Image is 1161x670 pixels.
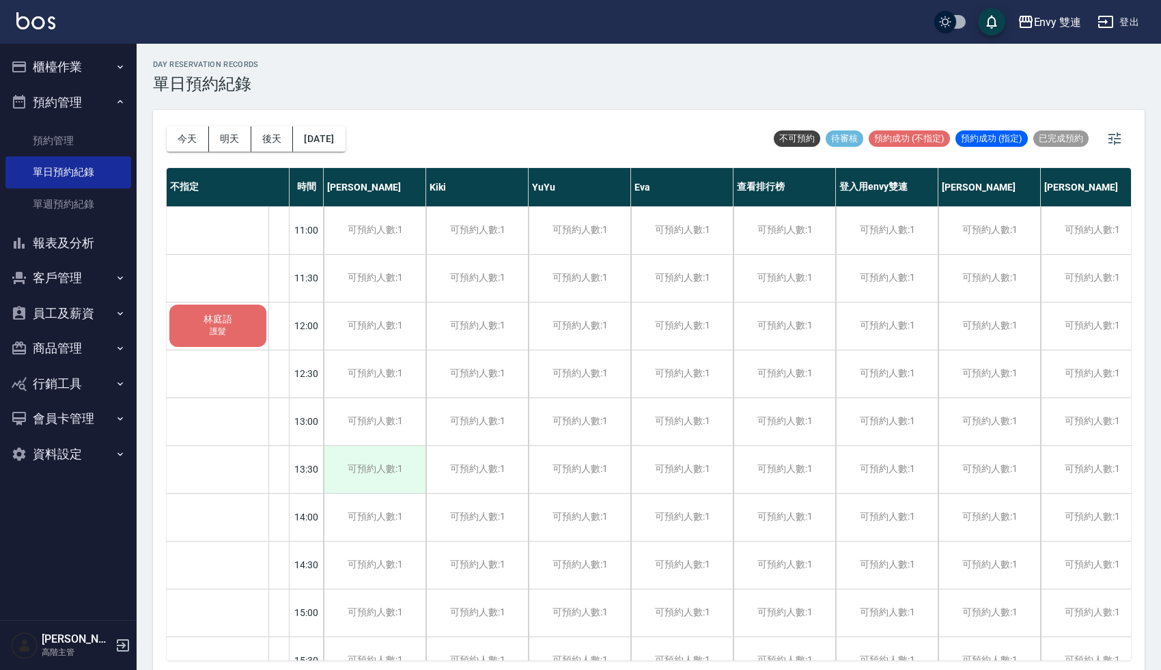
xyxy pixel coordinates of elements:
[290,541,324,589] div: 14:30
[426,168,529,206] div: Kiki
[529,542,630,589] div: 可預約人數:1
[631,303,733,350] div: 可預約人數:1
[5,260,131,296] button: 客戶管理
[836,255,938,302] div: 可預約人數:1
[5,225,131,261] button: 報表及分析
[938,494,1040,541] div: 可預約人數:1
[5,49,131,85] button: 櫃檯作業
[938,542,1040,589] div: 可預約人數:1
[631,542,733,589] div: 可預約人數:1
[290,445,324,493] div: 13:30
[774,132,820,145] span: 不可預約
[836,446,938,493] div: 可預約人數:1
[733,398,835,445] div: 可預約人數:1
[631,398,733,445] div: 可預約人數:1
[529,303,630,350] div: 可預約人數:1
[733,168,836,206] div: 查看排行榜
[938,589,1040,637] div: 可預約人數:1
[324,168,426,206] div: [PERSON_NAME]
[290,254,324,302] div: 11:30
[631,446,733,493] div: 可預約人數:1
[324,398,425,445] div: 可預約人數:1
[938,255,1040,302] div: 可預約人數:1
[836,207,938,254] div: 可預約人數:1
[1041,542,1143,589] div: 可預約人數:1
[324,207,425,254] div: 可預約人數:1
[290,302,324,350] div: 12:00
[426,303,528,350] div: 可預約人數:1
[529,168,631,206] div: YuYu
[529,589,630,637] div: 可預約人數:1
[978,8,1005,36] button: save
[733,350,835,397] div: 可預約人數:1
[631,494,733,541] div: 可預約人數:1
[42,632,111,646] h5: [PERSON_NAME]
[5,436,131,472] button: 資料設定
[1041,207,1143,254] div: 可預約人數:1
[167,168,290,206] div: 不指定
[209,126,251,152] button: 明天
[938,303,1040,350] div: 可預約人數:1
[5,85,131,120] button: 預約管理
[836,398,938,445] div: 可預約人數:1
[733,303,835,350] div: 可預約人數:1
[1041,303,1143,350] div: 可預約人數:1
[955,132,1028,145] span: 預約成功 (指定)
[42,646,111,658] p: 高階主管
[290,168,324,206] div: 時間
[529,398,630,445] div: 可預約人數:1
[631,207,733,254] div: 可預約人數:1
[5,331,131,366] button: 商品管理
[529,207,630,254] div: 可預約人數:1
[733,446,835,493] div: 可預約人數:1
[153,74,259,94] h3: 單日預約紀錄
[836,350,938,397] div: 可預約人數:1
[5,125,131,156] a: 預約管理
[1034,14,1082,31] div: Envy 雙連
[5,401,131,436] button: 會員卡管理
[324,542,425,589] div: 可預約人數:1
[1041,255,1143,302] div: 可預約人數:1
[1033,132,1089,145] span: 已完成預約
[207,326,229,337] span: 護髮
[529,350,630,397] div: 可預約人數:1
[733,542,835,589] div: 可預約人數:1
[426,207,528,254] div: 可預約人數:1
[733,255,835,302] div: 可預約人數:1
[938,207,1040,254] div: 可預約人數:1
[733,494,835,541] div: 可預約人數:1
[938,446,1040,493] div: 可預約人數:1
[1041,350,1143,397] div: 可預約人數:1
[153,60,259,69] h2: day Reservation records
[290,589,324,637] div: 15:00
[631,255,733,302] div: 可預約人數:1
[836,494,938,541] div: 可預約人數:1
[836,542,938,589] div: 可預約人數:1
[631,350,733,397] div: 可預約人數:1
[1041,168,1143,206] div: [PERSON_NAME]
[324,350,425,397] div: 可預約人數:1
[826,132,863,145] span: 待審核
[290,493,324,541] div: 14:00
[836,303,938,350] div: 可預約人數:1
[426,589,528,637] div: 可預約人數:1
[1092,10,1145,35] button: 登出
[426,446,528,493] div: 可預約人數:1
[5,366,131,402] button: 行銷工具
[529,255,630,302] div: 可預約人數:1
[529,494,630,541] div: 可預約人數:1
[1041,589,1143,637] div: 可預約人數:1
[16,12,55,29] img: Logo
[631,168,733,206] div: Eva
[733,207,835,254] div: 可預約人數:1
[290,350,324,397] div: 12:30
[11,632,38,659] img: Person
[5,156,131,188] a: 單日預約紀錄
[290,397,324,445] div: 13:00
[426,494,528,541] div: 可預約人數:1
[631,589,733,637] div: 可預約人數:1
[869,132,950,145] span: 預約成功 (不指定)
[1041,446,1143,493] div: 可預約人數:1
[167,126,209,152] button: 今天
[1012,8,1087,36] button: Envy 雙連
